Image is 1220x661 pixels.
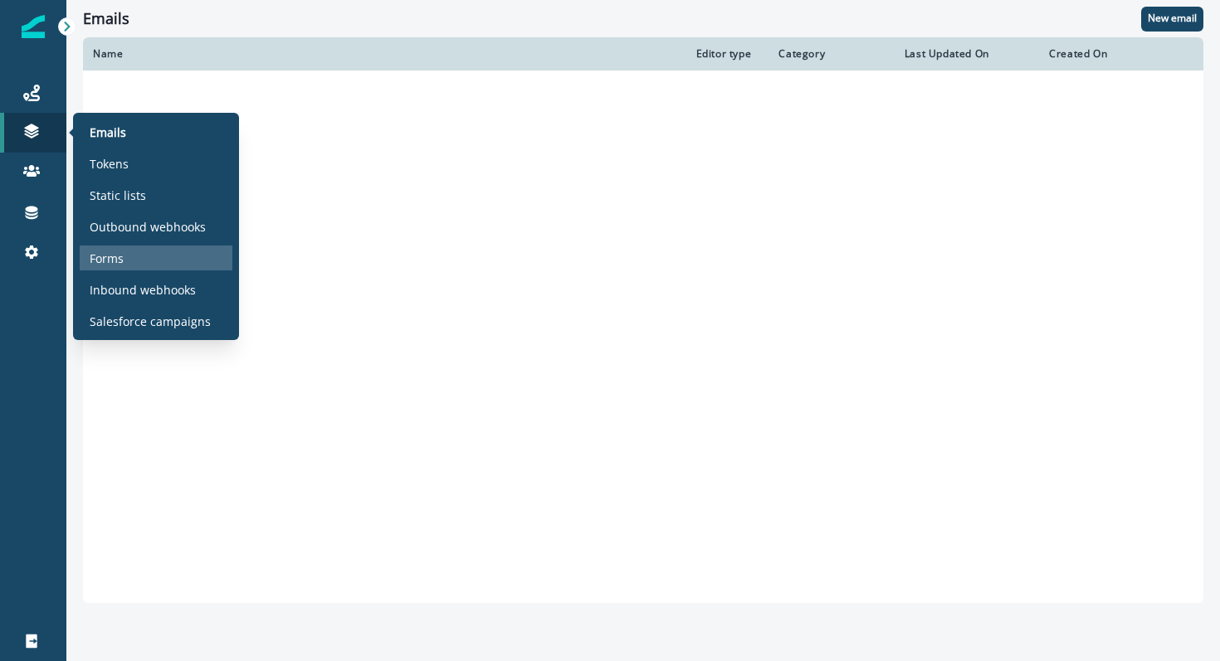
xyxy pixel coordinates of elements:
[1141,7,1203,32] button: New email
[22,15,45,38] img: Inflection
[778,47,884,61] div: Category
[90,313,211,330] p: Salesforce campaigns
[80,119,232,144] a: Emails
[1049,47,1174,61] div: Created On
[90,124,126,141] p: Emails
[90,218,206,236] p: Outbound webhooks
[90,155,129,173] p: Tokens
[93,47,676,61] div: Name
[80,245,232,270] a: Forms
[80,151,232,176] a: Tokens
[90,250,124,267] p: Forms
[90,281,196,299] p: Inbound webhooks
[80,309,232,333] a: Salesforce campaigns
[90,187,146,204] p: Static lists
[80,277,232,302] a: Inbound webhooks
[1148,12,1197,24] p: New email
[905,47,1029,61] div: Last Updated On
[696,47,759,61] div: Editor type
[83,10,129,28] h1: Emails
[80,182,232,207] a: Static lists
[80,214,232,239] a: Outbound webhooks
